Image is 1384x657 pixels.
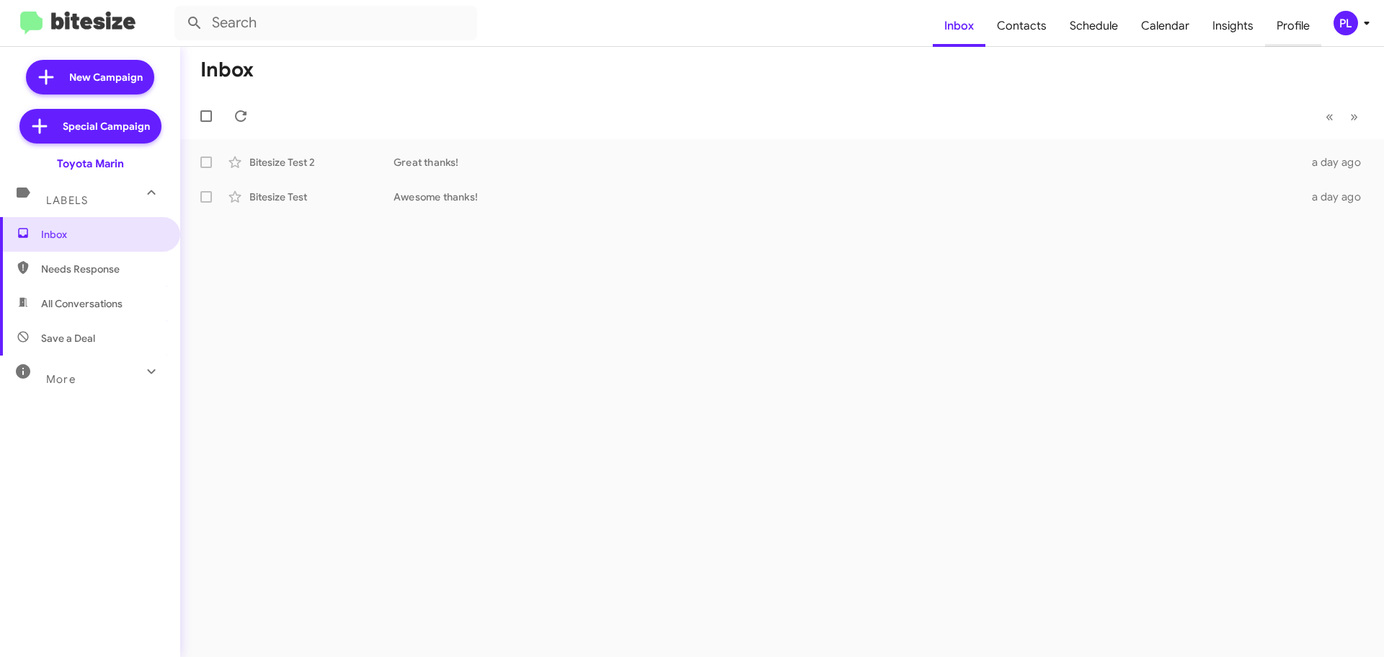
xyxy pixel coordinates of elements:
[41,227,164,242] span: Inbox
[985,5,1058,47] a: Contacts
[174,6,477,40] input: Search
[26,60,154,94] a: New Campaign
[394,190,1303,204] div: Awesome thanks!
[1303,190,1372,204] div: a day ago
[69,70,143,84] span: New Campaign
[249,155,394,169] div: Bitesize Test 2
[1341,102,1367,131] button: Next
[200,58,254,81] h1: Inbox
[46,194,88,207] span: Labels
[19,109,161,144] a: Special Campaign
[1058,5,1130,47] a: Schedule
[41,262,164,276] span: Needs Response
[1303,155,1372,169] div: a day ago
[1326,107,1334,125] span: «
[1350,107,1358,125] span: »
[1130,5,1201,47] a: Calendar
[249,190,394,204] div: Bitesize Test
[1265,5,1321,47] a: Profile
[1321,11,1368,35] button: PL
[57,156,124,171] div: Toyota Marin
[41,331,95,345] span: Save a Deal
[41,296,123,311] span: All Conversations
[1201,5,1265,47] a: Insights
[1334,11,1358,35] div: PL
[1318,102,1367,131] nav: Page navigation example
[1317,102,1342,131] button: Previous
[46,373,76,386] span: More
[63,119,150,133] span: Special Campaign
[394,155,1303,169] div: Great thanks!
[933,5,985,47] a: Inbox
